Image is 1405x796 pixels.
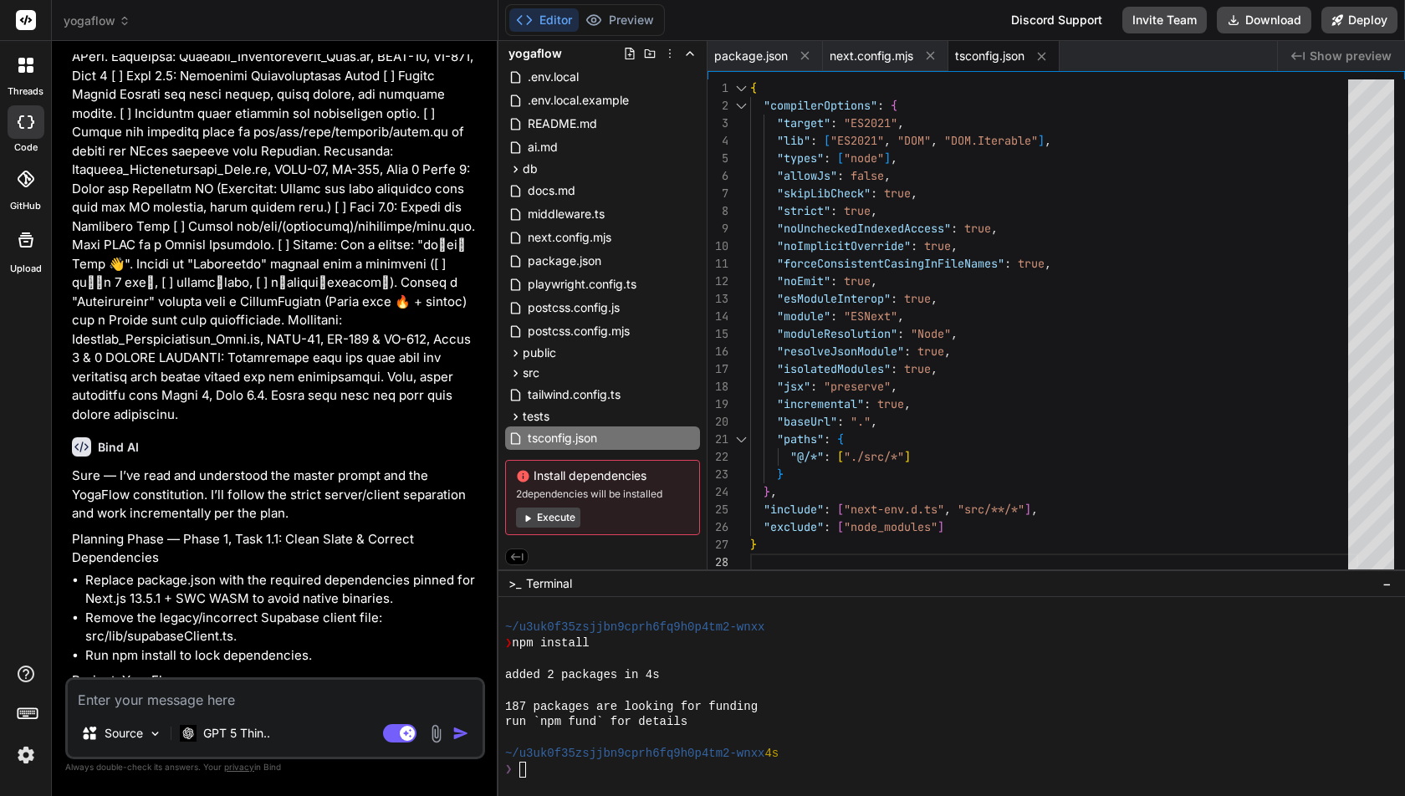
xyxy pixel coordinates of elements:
span: , [871,414,877,429]
div: 27 [708,536,728,554]
p: Project: YogaFlow Tech Stack: Next.js 13.5.1 (App Router) + React 18 + Tailwind 3.3.3 + Supabase ... [72,671,482,747]
span: "." [851,414,871,429]
label: code [14,140,38,155]
div: 5 [708,150,728,167]
span: true [844,203,871,218]
span: : [864,396,871,411]
span: [ [837,151,844,166]
p: Sure — I’ve read and understood the master prompt and the YogaFlow constitution. I’ll follow the ... [72,467,482,523]
span: tailwind.config.ts [526,385,622,405]
img: Pick Models [148,727,162,741]
span: privacy [224,762,254,772]
span: : [810,379,817,394]
span: ] [1038,133,1045,148]
span: : [904,344,911,359]
span: } [777,467,784,482]
span: , [897,115,904,130]
span: [ [837,502,844,517]
span: "compilerOptions" [764,98,877,113]
span: "noUncheckedIndexedAccess" [777,221,951,236]
span: "ESNext" [844,309,897,324]
div: Discord Support [1001,7,1112,33]
span: : [830,273,837,288]
span: : [824,151,830,166]
span: Install dependencies [516,467,689,484]
span: "resolveJsonModule" [777,344,904,359]
span: [ [837,519,844,534]
span: : [830,115,837,130]
span: , [904,396,911,411]
span: src [523,365,539,381]
span: README.md [526,114,599,134]
span: "target" [777,115,830,130]
span: , [770,484,777,499]
div: 28 [708,554,728,571]
span: tsconfig.json [955,48,1024,64]
span: , [884,168,891,183]
span: , [1045,256,1051,271]
span: "allowJs" [777,168,837,183]
button: Deploy [1321,7,1397,33]
span: tsconfig.json [526,428,599,448]
span: } [764,484,770,499]
span: "moduleResolution" [777,326,897,341]
span: .env.local [526,67,580,87]
span: : [871,186,877,201]
div: Click to collapse the range. [730,431,752,448]
label: threads [8,84,43,99]
div: 17 [708,360,728,378]
span: , [931,291,938,306]
span: playwright.config.ts [526,274,638,294]
span: yogaflow [508,45,562,62]
span: "Node" [911,326,951,341]
span: next.config.mjs [526,227,613,247]
button: Preview [579,8,661,32]
span: : [891,291,897,306]
img: icon [452,725,469,742]
span: , [931,133,938,148]
button: Download [1217,7,1311,33]
div: 20 [708,413,728,431]
span: true [904,291,931,306]
div: 22 [708,448,728,466]
span: false [851,168,884,183]
span: , [931,361,938,376]
span: "strict" [777,203,830,218]
span: ❯ [505,635,512,651]
span: true [877,396,904,411]
p: GPT 5 Thin.. [203,725,270,742]
span: true [1018,256,1045,271]
span: , [1045,133,1051,148]
div: 16 [708,343,728,360]
span: { [750,80,757,95]
span: postcss.config.js [526,298,621,318]
span: , [1031,502,1038,517]
span: , [897,309,904,324]
div: 8 [708,202,728,220]
span: − [1382,575,1392,592]
span: : [824,519,830,534]
div: 12 [708,273,728,290]
span: db [523,161,538,177]
div: 25 [708,501,728,518]
span: true [924,238,951,253]
span: true [964,221,991,236]
p: Planning Phase — Phase 1, Task 1.1: Clean Slate & Correct Dependencies [72,530,482,568]
span: "incremental" [777,396,864,411]
span: "esModuleInterop" [777,291,891,306]
span: run `npm fund` for details [505,714,687,730]
div: 26 [708,518,728,536]
div: 15 [708,325,728,343]
span: , [951,238,958,253]
span: "isolatedModules" [777,361,891,376]
span: : [830,309,837,324]
span: "ES2021" [830,133,884,148]
span: , [944,502,951,517]
span: : [837,414,844,429]
span: { [891,98,897,113]
span: 2 dependencies will be installed [516,487,689,501]
img: attachment [427,724,446,743]
span: true [844,273,871,288]
span: "include" [764,502,824,517]
span: "DOM.Iterable" [944,133,1038,148]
